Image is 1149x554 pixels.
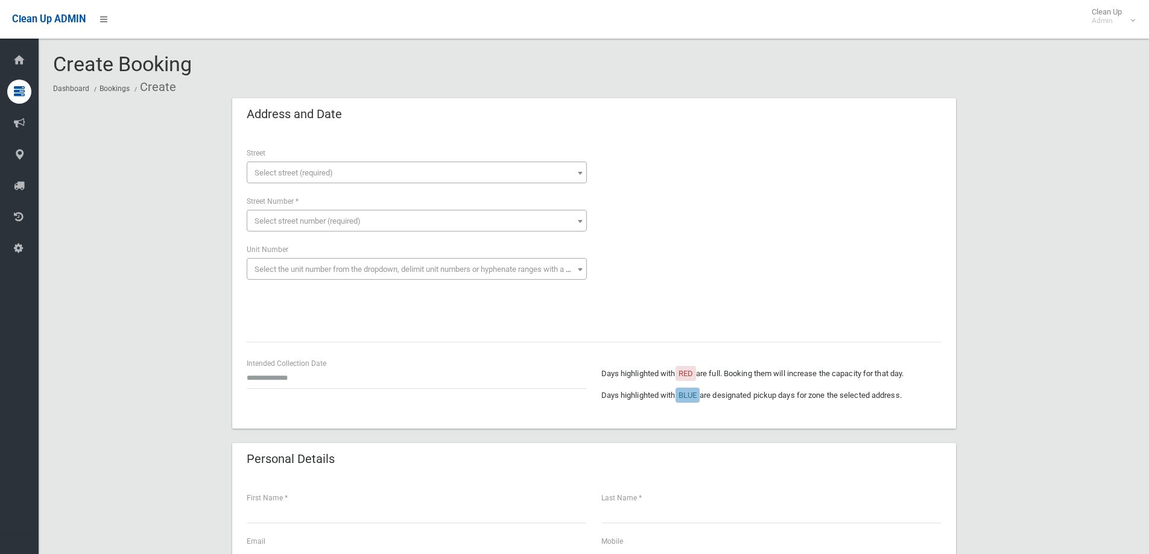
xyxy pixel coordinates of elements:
li: Create [131,76,176,98]
span: Create Booking [53,52,192,76]
span: BLUE [679,391,697,400]
span: Select street (required) [255,168,333,177]
span: Select street number (required) [255,216,361,225]
header: Address and Date [232,102,356,126]
a: Dashboard [53,84,89,93]
p: Days highlighted with are full. Booking them will increase the capacity for that day. [601,367,942,381]
p: Days highlighted with are designated pickup days for zone the selected address. [601,388,942,403]
span: Clean Up ADMIN [12,13,86,25]
small: Admin [1092,16,1122,25]
span: Select the unit number from the dropdown, delimit unit numbers or hyphenate ranges with a comma [255,265,592,274]
span: RED [679,369,693,378]
span: Clean Up [1086,7,1134,25]
header: Personal Details [232,447,349,471]
a: Bookings [100,84,130,93]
